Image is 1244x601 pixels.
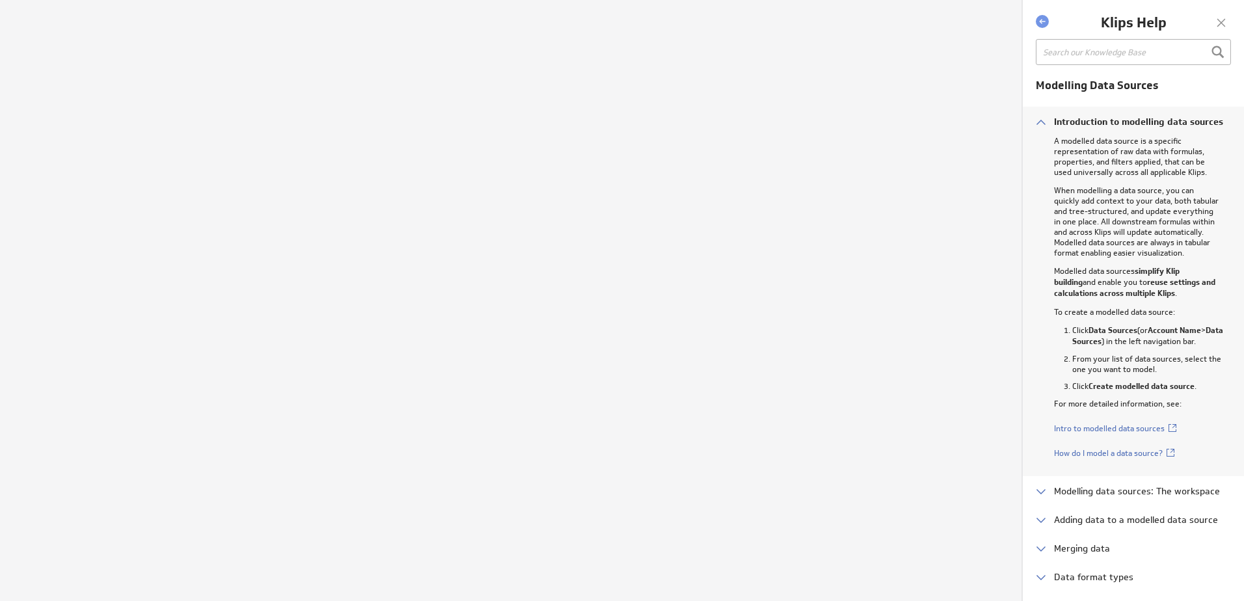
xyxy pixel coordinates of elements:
[1148,325,1201,336] strong: Account Name
[1088,325,1106,336] strong: Data
[1054,277,1215,299] strong: reuse settings and calculations across multiple Klips
[1054,185,1221,258] p: When modelling a data source, you can quickly add context to your data, both tabular and tree-str...
[1036,39,1231,65] input: Search our Knowledge Base
[1054,265,1221,299] p: Modelled data sources and enable you to .
[1054,306,1221,317] p: To create a modelled data source:
[1072,381,1228,398] li: Click .
[1023,562,1244,591] div: Data format types
[1023,533,1244,562] div: Merging data
[1036,78,1231,107] div: Modelling Data Sources
[1088,381,1195,392] strong: Create modelled data source
[1072,353,1228,381] li: From your list of data sources, select the one you want to model.
[1054,398,1221,408] p: For more detailed information, see:
[1054,441,1221,458] a: How do I model a data source?
[1023,505,1244,533] div: Adding data to a modelled data source
[1023,107,1244,135] div: Introduction to modelling data sources
[1052,13,1215,33] h1: Klips Help
[1072,325,1228,353] li: Click (or > ) in the left navigation bar.
[1054,266,1180,287] strong: simplify Klip building
[1108,325,1137,336] strong: Sources
[1072,325,1223,347] strong: Data Sources
[1054,135,1221,177] p: A modelled data source is a specific representation of raw data with formulas, properties, and fi...
[1023,476,1244,505] div: Modelling data sources: The workspace
[1054,416,1221,433] a: Intro to modelled data sources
